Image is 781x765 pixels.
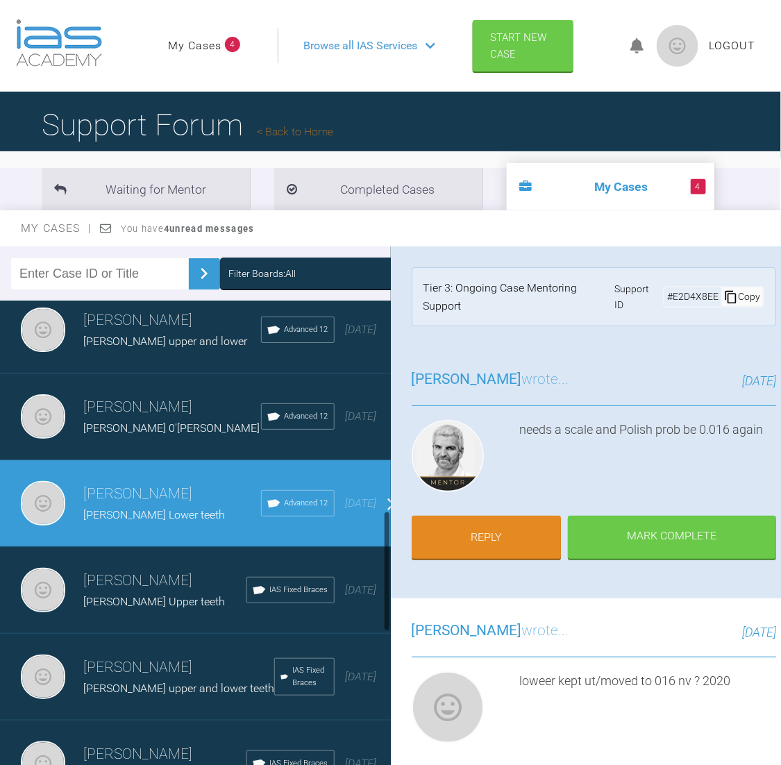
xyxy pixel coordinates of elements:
div: Tier 3: Ongoing Case Mentoring Support [423,279,615,314]
img: Ross Hobson [412,420,484,492]
span: IAS Fixed Braces [292,664,328,689]
span: Advanced 12 [285,497,328,510]
h1: Support Forum [42,101,333,149]
img: Neil Fearns [21,655,65,699]
span: Browse all IAS Services [303,37,417,55]
img: logo-light.3e3ef733.png [16,19,102,67]
div: needs a scale and Polish prob be 0.016 again [520,420,777,498]
span: My Cases [21,221,92,235]
a: Reply [412,516,562,559]
span: IAS Fixed Braces [270,584,328,596]
span: [DATE] [346,496,377,510]
h3: wrote... [412,368,569,392]
img: Neil Fearns [21,568,65,612]
span: [DATE] [346,323,377,336]
strong: 4 unread messages [164,224,254,234]
div: # E2D4X8EE [664,289,721,304]
h3: [PERSON_NAME] [83,309,261,333]
span: You have [121,224,255,234]
a: Start New Case [473,20,573,72]
h3: [PERSON_NAME] [83,569,246,593]
span: [PERSON_NAME] [412,622,522,639]
img: Neil Fearns [21,481,65,526]
div: Copy [721,287,763,305]
span: [DATE] [346,410,377,423]
span: [PERSON_NAME] upper and lower teeth [83,682,274,695]
span: [PERSON_NAME] Upper teeth [83,595,225,608]
span: [PERSON_NAME] [412,371,522,387]
h3: [PERSON_NAME] [83,396,261,419]
h3: wrote... [412,619,569,643]
h3: [PERSON_NAME] [83,656,274,680]
li: Waiting for Mentor [42,168,250,210]
span: Advanced 12 [285,323,328,336]
img: chevronRight.28bd32b0.svg [193,262,215,285]
span: Support ID [614,281,657,312]
a: Back to Home [257,125,333,138]
div: Mark Complete [568,516,776,559]
span: 4 [225,37,240,52]
span: [DATE] [346,670,377,683]
span: [PERSON_NAME] 0'[PERSON_NAME] [83,421,260,435]
span: [DATE] [742,373,776,388]
span: Advanced 12 [285,410,328,423]
span: [PERSON_NAME] Lower teeth [83,508,225,521]
input: Enter Case ID or Title [11,258,189,289]
img: Neil Fearns [21,394,65,439]
li: My Cases [507,163,715,210]
img: profile.png [657,25,698,67]
a: My Cases [168,37,221,55]
div: Filter Boards: All [228,266,296,281]
span: Start New Case [490,31,546,60]
span: [DATE] [346,583,377,596]
span: [PERSON_NAME] upper and lower [83,335,247,348]
h3: [PERSON_NAME] [83,482,261,506]
li: Completed Cases [274,168,482,210]
img: Neil Fearns [21,308,65,352]
span: 4 [691,179,706,194]
span: [DATE] [742,625,776,639]
div: loweer kept ut/moved to 016 nv ? 2020 [520,671,777,749]
a: Logout [709,37,756,55]
img: Neil Fearns [412,671,484,743]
